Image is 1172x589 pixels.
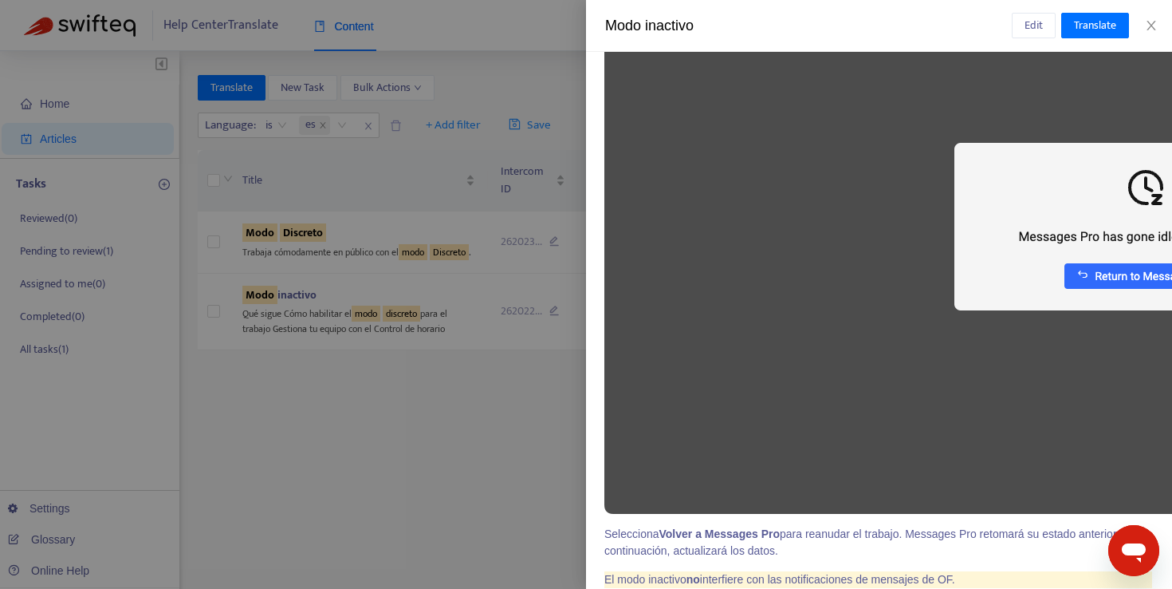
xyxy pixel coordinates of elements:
b: no [686,573,700,586]
iframe: Button to launch messaging window [1108,525,1159,576]
p: Selecciona para reanudar el trabajo. Messages Pro retomará su estado anterior y a continuación, a... [604,526,1152,559]
span: close [1145,19,1158,32]
button: Translate [1061,13,1129,38]
p: El modo inactivo interfiere con las notificaciones de mensajes de OF. [604,571,1152,588]
div: Modo inactivo [605,15,1012,37]
b: Volver a Messages Pro [659,528,780,540]
button: Close [1140,18,1162,34]
span: Edit [1025,17,1043,34]
span: Translate [1074,17,1116,34]
button: Edit [1012,13,1056,38]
